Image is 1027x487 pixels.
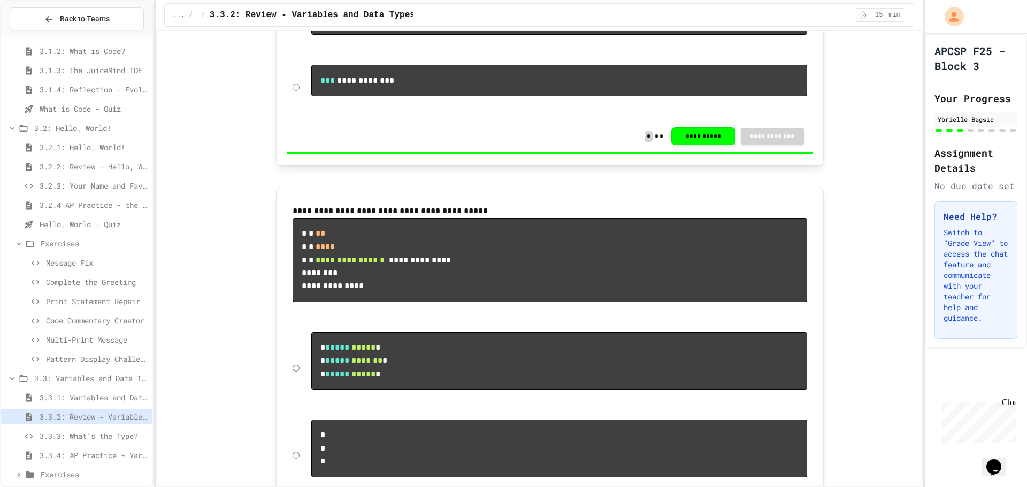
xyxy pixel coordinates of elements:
[46,334,148,345] span: Multi-Print Message
[40,430,148,442] span: 3.3.3: What's the Type?
[34,122,148,134] span: 3.2: Hello, World!
[888,11,900,19] span: min
[40,392,148,403] span: 3.3.1: Variables and Data Types
[934,43,1017,73] h1: APCSP F25 - Block 3
[40,180,148,191] span: 3.2.3: Your Name and Favorite Movie
[934,180,1017,192] div: No due date set
[46,353,148,365] span: Pattern Display Challenge
[933,4,967,29] div: My Account
[934,91,1017,106] h2: Your Progress
[46,315,148,326] span: Code Commentary Creator
[40,411,148,422] span: 3.3.2: Review - Variables and Data Types
[210,9,415,21] span: 3.3.2: Review - Variables and Data Types
[40,45,148,57] span: 3.1.2: What is Code?
[938,398,1016,443] iframe: chat widget
[41,469,148,480] span: Exercises
[934,145,1017,175] h2: Assignment Details
[40,103,148,114] span: What is Code - Quiz
[982,444,1016,476] iframe: chat widget
[40,219,148,230] span: Hello, World - Quiz
[4,4,74,68] div: Chat with us now!Close
[46,257,148,268] span: Message Fix
[40,142,148,153] span: 3.2.1: Hello, World!
[46,296,148,307] span: Print Statement Repair
[944,210,1008,223] h3: Need Help?
[34,373,148,384] span: 3.3: Variables and Data Types
[938,114,1014,124] div: Ybrielle Bagsic
[870,11,887,19] span: 15
[173,11,185,19] span: ...
[944,227,1008,323] p: Switch to "Grade View" to access the chat feature and communicate with your teacher for help and ...
[189,11,193,19] span: /
[46,276,148,288] span: Complete the Greeting
[40,161,148,172] span: 3.2.2: Review - Hello, World!
[202,11,205,19] span: /
[40,199,148,211] span: 3.2.4 AP Practice - the DISPLAY Procedure
[40,450,148,461] span: 3.3.4: AP Practice - Variables
[10,7,144,30] button: Back to Teams
[60,13,110,25] span: Back to Teams
[40,65,148,76] span: 3.1.3: The JuiceMind IDE
[41,238,148,249] span: Exercises
[40,84,148,95] span: 3.1.4: Reflection - Evolving Technology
